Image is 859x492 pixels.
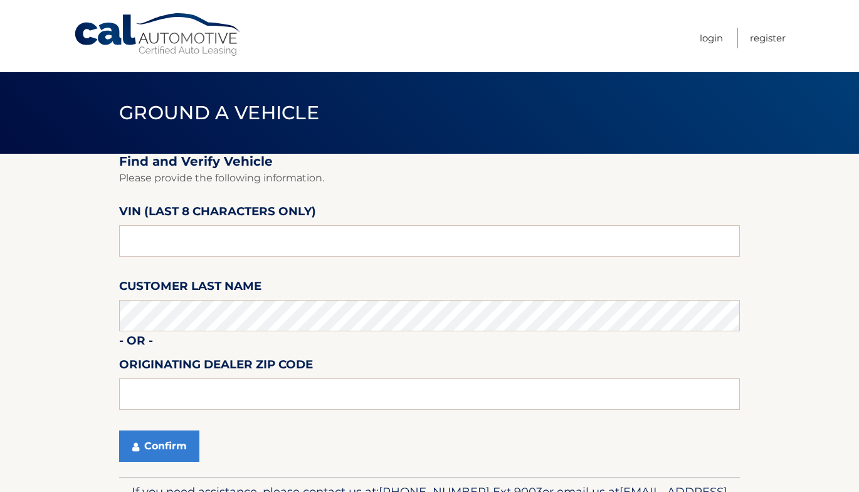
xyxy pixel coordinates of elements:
[119,277,261,300] label: Customer Last Name
[750,28,786,48] a: Register
[700,28,723,48] a: Login
[119,331,153,355] label: - or -
[73,13,243,57] a: Cal Automotive
[119,101,319,124] span: Ground a Vehicle
[119,430,199,462] button: Confirm
[119,202,316,225] label: VIN (last 8 characters only)
[119,169,740,187] p: Please provide the following information.
[119,355,313,378] label: Originating Dealer Zip Code
[119,154,740,169] h2: Find and Verify Vehicle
